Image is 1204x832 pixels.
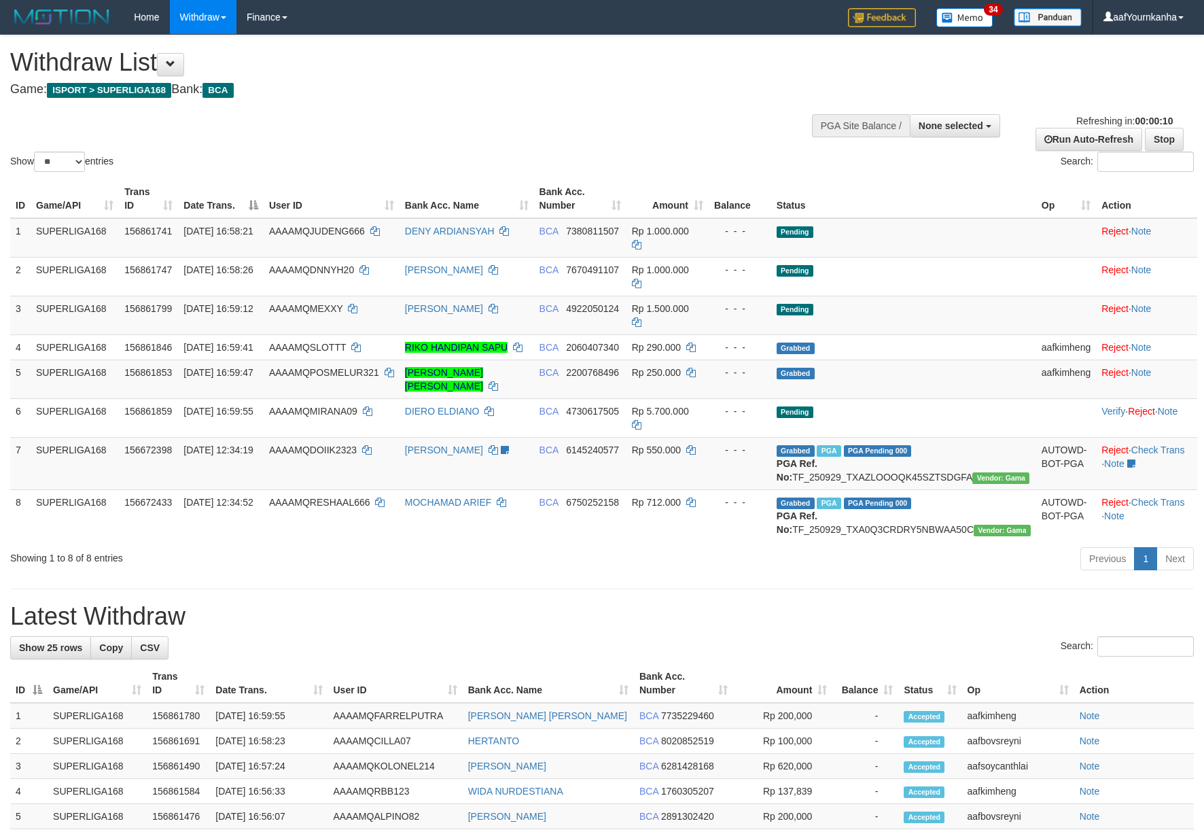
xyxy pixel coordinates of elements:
td: [DATE] 16:56:33 [210,779,327,804]
span: AAAAMQJUDENG666 [269,226,365,237]
th: ID: activate to sort column descending [10,664,48,703]
span: 156672398 [124,445,172,455]
td: aafsoycanthlai [962,754,1074,779]
td: · · [1096,398,1197,437]
span: AAAAMQMEXXY [269,303,343,314]
a: Reject [1101,342,1129,353]
span: [DATE] 16:58:26 [183,264,253,275]
td: AAAAMQKOLONEL214 [328,754,463,779]
a: Reject [1101,445,1129,455]
span: Copy 2891302420 to clipboard [661,811,714,822]
span: BCA [639,786,658,797]
a: Run Auto-Refresh [1035,128,1142,151]
span: AAAAMQRESHAAL666 [269,497,370,508]
span: Rp 1.000.000 [632,264,689,275]
span: [DATE] 16:59:41 [183,342,253,353]
td: 6 [10,398,31,437]
td: aafbovsreyni [962,729,1074,754]
a: Verify [1101,406,1125,417]
td: [DATE] 16:56:07 [210,804,327,829]
a: Note [1080,786,1100,797]
img: MOTION_logo.png [10,7,113,27]
td: SUPERLIGA168 [31,489,119,542]
a: [PERSON_NAME] [405,264,483,275]
span: BCA [539,226,559,237]
span: Grabbed [777,343,815,354]
td: - [832,779,898,804]
a: Note [1080,761,1100,772]
td: SUPERLIGA168 [48,703,147,729]
td: [DATE] 16:59:55 [210,703,327,729]
td: · [1096,296,1197,334]
span: Pending [777,406,813,418]
span: AAAAMQMIRANA09 [269,406,357,417]
span: ISPORT > SUPERLIGA168 [47,83,171,98]
span: 156861853 [124,367,172,378]
span: Copy 6750252158 to clipboard [566,497,619,508]
span: Copy 6145240577 to clipboard [566,445,619,455]
span: 156861741 [124,226,172,237]
td: aafkimheng [1036,334,1096,360]
td: aafkimheng [962,703,1074,729]
label: Search: [1061,152,1194,172]
span: Copy 1760305207 to clipboard [661,786,714,797]
td: · [1096,334,1197,360]
th: Bank Acc. Name: activate to sort column ascending [400,179,534,218]
span: Grabbed [777,445,815,457]
a: Reject [1101,497,1129,508]
td: Rp 200,000 [733,703,832,729]
span: Copy 7380811507 to clipboard [566,226,619,237]
a: Note [1080,710,1100,721]
td: 156861490 [147,754,210,779]
td: SUPERLIGA168 [31,334,119,360]
span: Copy 8020852519 to clipboard [661,735,714,746]
span: 156861846 [124,342,172,353]
a: Reject [1101,367,1129,378]
td: Rp 137,839 [733,779,832,804]
th: Game/API: activate to sort column ascending [48,664,147,703]
span: BCA [539,303,559,314]
a: MOCHAMAD ARIEF [405,497,492,508]
span: PGA Pending [844,445,912,457]
b: PGA Ref. No: [777,510,817,535]
td: AAAAMQALPINO82 [328,804,463,829]
h4: Game: Bank: [10,83,789,97]
td: 1 [10,218,31,258]
a: Note [1131,226,1152,237]
td: SUPERLIGA168 [48,804,147,829]
a: Copy [90,636,132,659]
td: [DATE] 16:58:23 [210,729,327,754]
th: Op: activate to sort column ascending [1036,179,1096,218]
span: None selected [919,120,983,131]
a: Previous [1080,547,1135,570]
span: 156861799 [124,303,172,314]
th: Date Trans.: activate to sort column ascending [210,664,327,703]
td: 5 [10,360,31,398]
span: Accepted [904,711,944,723]
a: Note [1131,367,1152,378]
td: · · [1096,489,1197,542]
a: HERTANTO [468,735,519,746]
span: BCA [539,497,559,508]
td: Rp 200,000 [733,804,832,829]
td: 3 [10,754,48,779]
div: Showing 1 to 8 of 8 entries [10,546,491,565]
a: DIERO ELDIANO [405,406,480,417]
a: Stop [1145,128,1184,151]
img: Button%20Memo.svg [936,8,993,27]
th: Date Trans.: activate to sort column descending [178,179,264,218]
th: Status [771,179,1036,218]
div: - - - [714,263,766,277]
span: Copy 7670491107 to clipboard [566,264,619,275]
span: AAAAMQPOSMELUR321 [269,367,379,378]
th: User ID: activate to sort column ascending [264,179,400,218]
span: 156672433 [124,497,172,508]
span: CSV [140,642,160,653]
strong: 00:00:10 [1135,116,1173,126]
span: Rp 1.500.000 [632,303,689,314]
td: Rp 100,000 [733,729,832,754]
a: Note [1080,735,1100,746]
td: SUPERLIGA168 [31,360,119,398]
th: Balance [709,179,771,218]
th: Bank Acc. Name: activate to sort column ascending [463,664,634,703]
